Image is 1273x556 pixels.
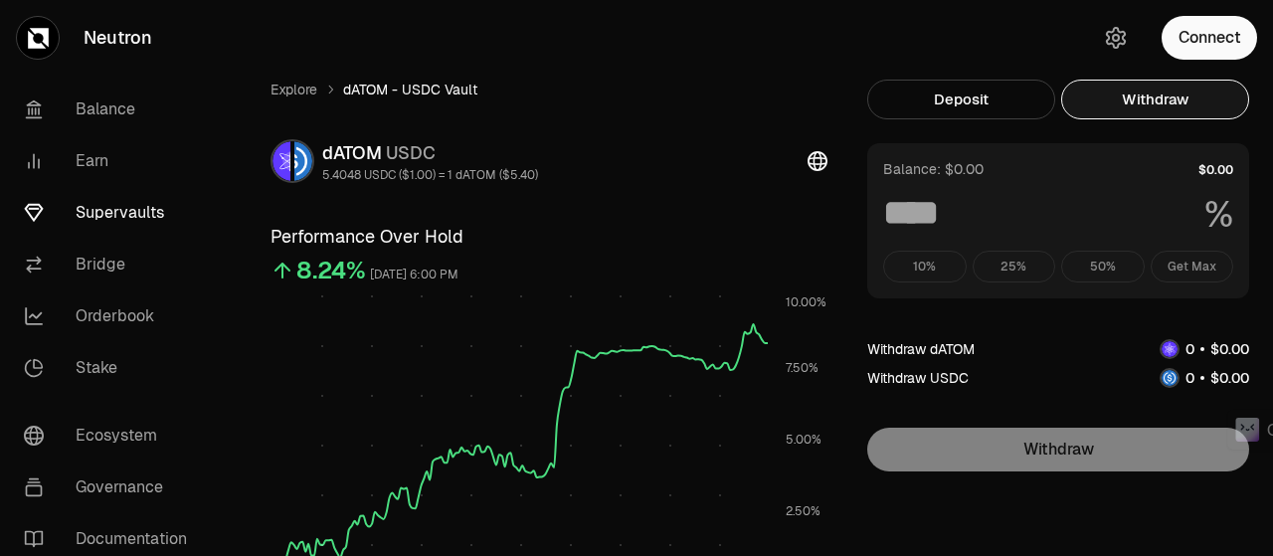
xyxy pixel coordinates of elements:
[8,342,215,394] a: Stake
[370,264,458,286] div: [DATE] 6:00 PM
[786,503,820,519] tspan: 2.50%
[8,135,215,187] a: Earn
[322,139,538,167] div: dATOM
[867,368,969,388] div: Withdraw USDC
[1061,80,1249,119] button: Withdraw
[8,410,215,462] a: Ecosystem
[8,290,215,342] a: Orderbook
[8,187,215,239] a: Supervaults
[1162,16,1257,60] button: Connect
[271,223,827,251] h3: Performance Over Hold
[343,80,477,99] span: dATOM - USDC Vault
[883,159,984,179] div: Balance: $0.00
[294,141,312,181] img: USDC Logo
[786,432,821,448] tspan: 5.00%
[386,141,436,164] span: USDC
[867,339,975,359] div: Withdraw dATOM
[8,84,215,135] a: Balance
[786,360,818,376] tspan: 7.50%
[322,167,538,183] div: 5.4048 USDC ($1.00) = 1 dATOM ($5.40)
[271,80,827,99] nav: breadcrumb
[786,294,826,310] tspan: 10.00%
[271,80,317,99] a: Explore
[273,141,290,181] img: dATOM Logo
[1162,370,1178,386] img: USDC Logo
[8,239,215,290] a: Bridge
[1204,195,1233,235] span: %
[1162,341,1178,357] img: dATOM Logo
[8,462,215,513] a: Governance
[296,255,366,286] div: 8.24%
[867,80,1055,119] button: Deposit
